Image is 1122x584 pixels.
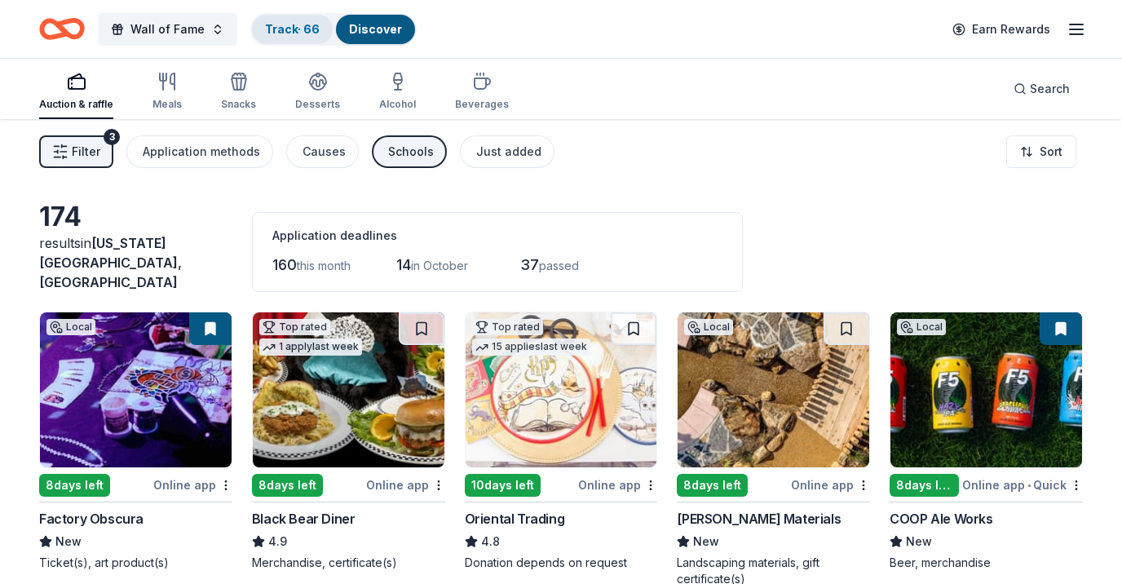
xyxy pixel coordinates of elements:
[303,142,346,161] div: Causes
[379,65,416,119] button: Alcohol
[252,509,356,529] div: Black Bear Diner
[250,13,417,46] button: Track· 66Discover
[520,256,539,273] span: 37
[411,259,468,272] span: in October
[372,135,447,168] button: Schools
[46,319,95,335] div: Local
[472,338,590,356] div: 15 applies last week
[791,475,870,495] div: Online app
[295,98,340,111] div: Desserts
[297,259,351,272] span: this month
[349,22,402,36] a: Discover
[906,532,932,551] span: New
[890,312,1082,467] img: Image for COOP Ale Works
[265,22,320,36] a: Track· 66
[39,235,182,290] span: in
[677,509,841,529] div: [PERSON_NAME] Materials
[259,338,362,356] div: 1 apply last week
[677,474,748,497] div: 8 days left
[252,312,445,571] a: Image for Black Bear DinerTop rated1 applylast week8days leftOnline appBlack Bear Diner4.9Merchan...
[476,142,541,161] div: Just added
[295,65,340,119] button: Desserts
[39,474,110,497] div: 8 days left
[455,65,509,119] button: Beverages
[1006,135,1076,168] button: Sort
[465,474,541,497] div: 10 days left
[1001,73,1083,105] button: Search
[472,319,543,335] div: Top rated
[221,65,256,119] button: Snacks
[678,312,869,467] img: Image for Minick Materials
[684,319,733,335] div: Local
[466,312,657,467] img: Image for Oriental Trading
[153,475,232,495] div: Online app
[890,474,959,497] div: 8 days left
[252,555,445,571] div: Merchandise, certificate(s)
[379,98,416,111] div: Alcohol
[268,532,287,551] span: 4.9
[272,256,297,273] span: 160
[39,312,232,571] a: Image for Factory ObscuraLocal8days leftOnline appFactory ObscuraNewTicket(s), art product(s)
[578,475,657,495] div: Online app
[1030,79,1070,99] span: Search
[221,98,256,111] div: Snacks
[39,10,85,48] a: Home
[152,98,182,111] div: Meals
[897,319,946,335] div: Local
[693,532,719,551] span: New
[396,256,411,273] span: 14
[152,65,182,119] button: Meals
[39,65,113,119] button: Auction & raffle
[55,532,82,551] span: New
[253,312,444,467] img: Image for Black Bear Diner
[98,13,237,46] button: Wall of Fame
[126,135,273,168] button: Application methods
[286,135,359,168] button: Causes
[1027,479,1031,492] span: •
[252,474,323,497] div: 8 days left
[39,509,144,529] div: Factory Obscura
[465,555,658,571] div: Donation depends on request
[455,98,509,111] div: Beverages
[40,312,232,467] img: Image for Factory Obscura
[39,555,232,571] div: Ticket(s), art product(s)
[72,142,100,161] span: Filter
[465,509,565,529] div: Oriental Trading
[388,142,434,161] div: Schools
[481,532,500,551] span: 4.8
[460,135,554,168] button: Just added
[104,129,120,145] div: 3
[143,142,260,161] div: Application methods
[465,312,658,571] a: Image for Oriental TradingTop rated15 applieslast week10days leftOnline appOriental Trading4.8Don...
[1040,142,1062,161] span: Sort
[890,509,992,529] div: COOP Ale Works
[962,475,1083,495] div: Online app Quick
[259,319,330,335] div: Top rated
[890,312,1083,571] a: Image for COOP Ale WorksLocal8days leftOnline app•QuickCOOP Ale WorksNewBeer, merchandise
[39,233,232,292] div: results
[890,555,1083,571] div: Beer, merchandise
[39,235,182,290] span: [US_STATE][GEOGRAPHIC_DATA], [GEOGRAPHIC_DATA]
[366,475,445,495] div: Online app
[943,15,1060,44] a: Earn Rewards
[39,98,113,111] div: Auction & raffle
[39,201,232,233] div: 174
[272,226,722,246] div: Application deadlines
[39,135,113,168] button: Filter3
[539,259,579,272] span: passed
[130,20,205,39] span: Wall of Fame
